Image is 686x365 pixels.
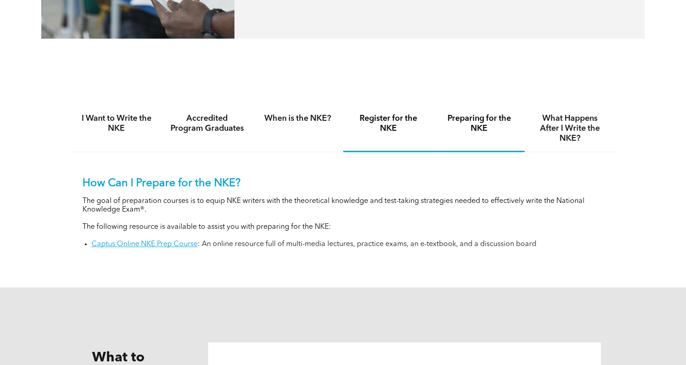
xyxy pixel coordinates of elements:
h4: Register for the NKE [351,113,426,133]
p: The following resource is available to assist you with preparing for the NKE: [83,223,604,232]
h4: What Happens After I Write the NKE? [533,113,607,143]
h4: I Want to Write the NKE [79,113,154,133]
li: : An online resource full of multi-media lectures, practice exams, an e-textbook, and a discussio... [92,240,604,249]
p: The goal of preparation courses is to equip NKE writers with the theoretical knowledge and test-t... [83,197,604,214]
h4: When is the NKE? [261,113,335,123]
p: How Can I Prepare for the NKE? [83,177,604,190]
h4: Accredited Program Graduates [170,113,244,133]
a: Captus Online NKE Prep Course [92,241,198,248]
h4: Preparing for the NKE [442,113,516,133]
